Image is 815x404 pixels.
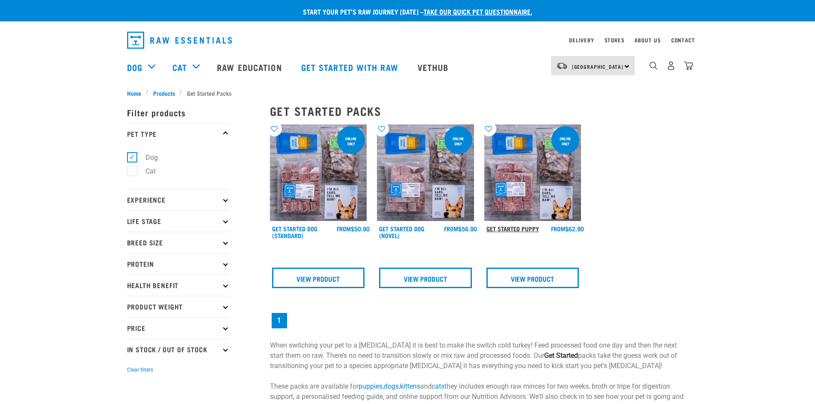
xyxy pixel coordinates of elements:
p: Health Benefit [127,274,230,296]
nav: dropdown navigation [120,28,695,52]
a: Stores [605,38,625,41]
a: Dog [127,61,142,74]
span: FROM [337,227,351,230]
div: online only [551,132,579,150]
img: NSP Dog Standard Update [270,124,367,221]
p: Protein [127,253,230,274]
div: online only [445,132,472,150]
strong: Get Started [544,351,578,360]
p: Breed Size [127,232,230,253]
a: About Us [634,38,661,41]
a: Vethub [409,50,459,84]
img: home-icon-1@2x.png [649,62,658,70]
a: Raw Education [208,50,292,84]
div: online only [337,132,365,150]
a: dogs [384,382,399,390]
nav: pagination [270,311,688,330]
p: In Stock / Out Of Stock [127,339,230,360]
button: Clear filters [127,366,153,374]
span: Products [153,88,175,97]
a: cats [432,382,445,390]
label: Cat [132,166,159,177]
a: View Product [379,268,472,288]
a: Get Started Dog (Novel) [379,227,424,237]
p: Price [127,317,230,339]
label: Dog [132,152,161,163]
span: [GEOGRAPHIC_DATA] [572,65,624,68]
img: van-moving.png [556,62,568,70]
img: NSP Dog Novel Update [377,124,474,221]
a: take our quick pet questionnaire. [424,9,532,13]
a: Delivery [569,38,594,41]
a: View Product [486,268,579,288]
p: Filter products [127,102,230,123]
p: Pet Type [127,123,230,144]
p: Experience [127,189,230,210]
p: Product Weight [127,296,230,317]
img: user.png [667,61,676,70]
span: Home [127,88,141,97]
a: puppies [359,382,382,390]
p: Life Stage [127,210,230,232]
img: NPS Puppy Update [484,124,581,221]
img: Raw Essentials Logo [127,32,232,49]
a: Cat [172,61,187,74]
div: $62.90 [551,225,584,232]
a: Contact [671,38,695,41]
a: Products [148,88,179,97]
a: Get Started Puppy [486,227,539,230]
a: Page 1 [272,313,287,328]
a: kittens [400,382,420,390]
a: Home [127,88,146,97]
img: home-icon@2x.png [684,61,693,70]
span: FROM [551,227,565,230]
a: Get Started Dog (Standard) [272,227,317,237]
h2: Get Started Packs [270,104,688,118]
div: $50.90 [337,225,370,232]
a: View Product [272,268,365,288]
div: $56.90 [444,225,477,232]
a: Get started with Raw [293,50,409,84]
nav: breadcrumbs [127,88,688,97]
span: FROM [444,227,458,230]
